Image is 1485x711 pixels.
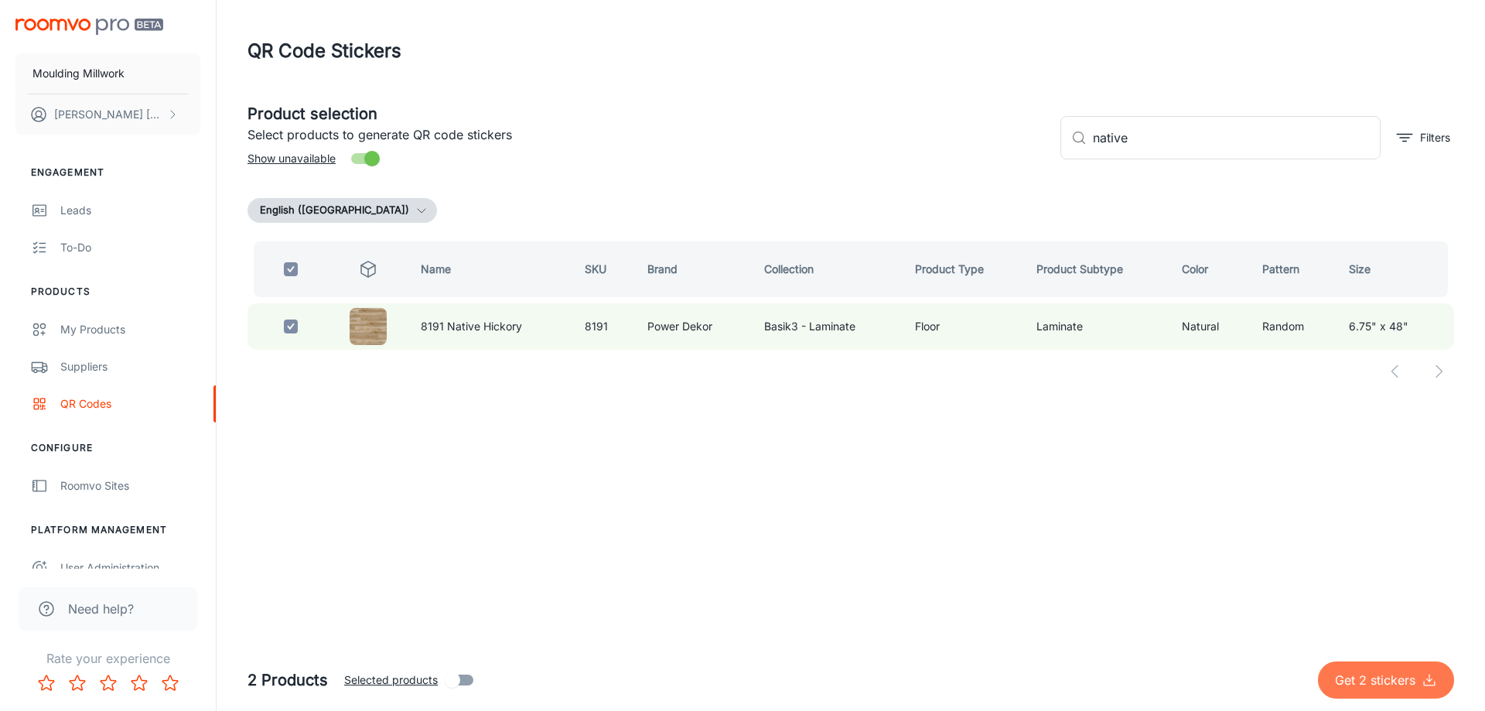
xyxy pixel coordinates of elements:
span: Show unavailable [247,150,336,167]
th: SKU [572,241,635,297]
th: Name [408,241,572,297]
th: Color [1169,241,1250,297]
p: Select products to generate QR code stickers [247,125,1048,144]
button: filter [1393,125,1454,150]
button: English ([GEOGRAPHIC_DATA]) [247,198,437,223]
div: Suppliers [60,358,200,375]
p: Moulding Millwork [32,65,125,82]
div: Leads [60,202,200,219]
th: Brand [635,241,752,297]
td: 8191 Native Hickory [408,303,572,350]
h5: Product selection [247,102,1048,125]
input: Search by SKU, brand, collection... [1093,116,1381,159]
td: 8191 [572,303,635,350]
div: To-do [60,239,200,256]
div: My Products [60,321,200,338]
td: Power Dekor [635,303,752,350]
button: Moulding Millwork [15,53,200,94]
td: Laminate [1024,303,1169,350]
th: Pattern [1250,241,1336,297]
td: 6.75" x 48" [1336,303,1454,350]
td: Random [1250,303,1336,350]
td: Basik3 - Laminate [752,303,903,350]
p: [PERSON_NAME] [PERSON_NAME] [54,106,163,123]
div: QR Codes [60,395,200,412]
th: Size [1336,241,1454,297]
p: Filters [1420,129,1450,146]
th: Product Type [903,241,1024,297]
h1: QR Code Stickers [247,37,401,65]
td: Natural [1169,303,1250,350]
th: Collection [752,241,903,297]
img: Roomvo PRO Beta [15,19,163,35]
th: Product Subtype [1024,241,1169,297]
td: Floor [903,303,1024,350]
button: [PERSON_NAME] [PERSON_NAME] [15,94,200,135]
